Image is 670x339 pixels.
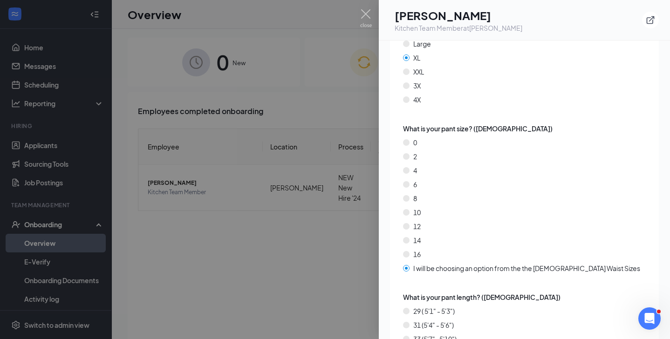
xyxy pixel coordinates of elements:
span: 31 (5'4" - 5'6") [413,320,454,330]
span: XXL [413,67,424,77]
span: 8 [413,193,417,203]
span: What is your pant size? ([DEMOGRAPHIC_DATA]) [403,123,553,134]
span: 14 [413,235,421,245]
span: 10 [413,207,421,217]
h1: [PERSON_NAME] [395,7,522,23]
span: 4X [413,95,421,105]
span: 0 [413,137,417,148]
span: Large [413,39,431,49]
span: 16 [413,249,421,259]
div: Kitchen Team Member at [PERSON_NAME] [395,23,522,33]
span: What is your pant length? ([DEMOGRAPHIC_DATA]) [403,292,561,302]
span: 6 [413,179,417,190]
button: ExternalLink [642,12,659,28]
span: I will be choosing an option from the the [DEMOGRAPHIC_DATA] Waist Sizes [413,263,640,273]
svg: ExternalLink [646,15,655,25]
span: 29 ( 5'1" - 5'3") [413,306,455,316]
iframe: Intercom live chat [638,307,661,330]
span: 3X [413,81,421,91]
span: 12 [413,221,421,231]
span: XL [413,53,420,63]
span: 4 [413,165,417,176]
span: 2 [413,151,417,162]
